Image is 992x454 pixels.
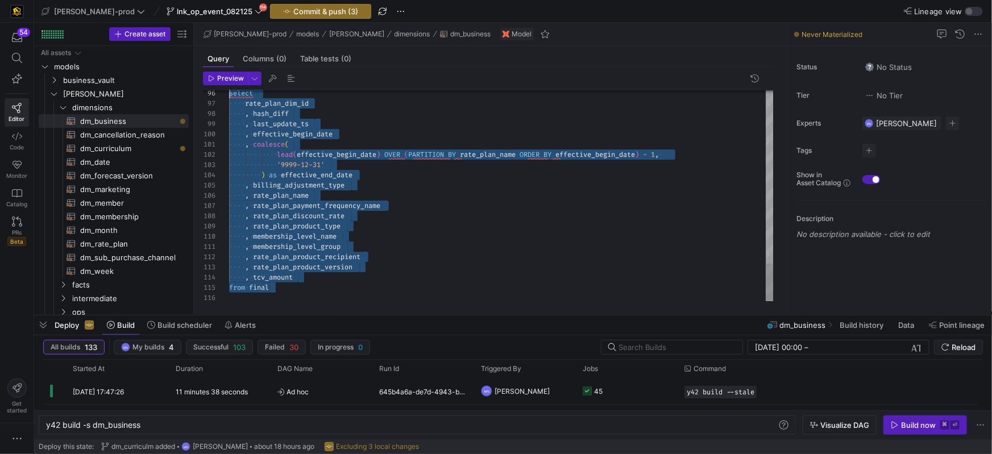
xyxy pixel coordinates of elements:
kbd: ⏎ [951,420,960,430]
div: 105 [203,180,215,190]
span: about 18 hours ago [254,443,314,451]
span: coalesce [253,140,285,149]
span: PARTITION [408,150,444,159]
div: 115 [203,282,215,293]
p: Description [796,215,987,223]
input: End datetime [811,343,885,352]
span: models [297,30,319,38]
span: No Tier [865,91,903,100]
span: , [245,263,249,272]
span: Build history [840,320,883,330]
span: rate_plan_name [253,191,309,200]
button: Build now⌘⏎ [883,415,967,435]
span: Preview [217,74,244,82]
span: dm_cancellation_reason​​​​​​​​​​ [80,128,176,141]
span: – [804,343,808,352]
span: ( [404,150,408,159]
div: Press SPACE to select this row. [39,278,189,291]
span: , [245,181,249,190]
span: lead [277,150,293,159]
span: rate_plan_discount_rate [253,211,344,220]
div: 104 [203,170,215,180]
div: MN [865,119,874,128]
button: dm_business [437,27,493,41]
div: 108 [203,211,215,221]
div: 113 [203,262,215,272]
span: rate_plan_product_version [253,263,352,272]
span: intermediate [72,292,187,305]
span: All builds [51,343,80,351]
span: Never Materialized [802,30,862,39]
button: 54 [5,27,29,48]
span: y42 build --stale [687,388,754,396]
div: MN [481,385,492,397]
span: Excluding 3 local changes [336,443,419,451]
img: undefined [503,31,509,38]
img: No status [865,63,874,72]
div: 114 [203,272,215,282]
button: models [294,27,322,41]
span: Started At [73,365,105,373]
span: rate_plan_name [460,150,516,159]
span: OVER [384,150,400,159]
div: Press SPACE to select this row. [39,155,189,169]
div: Press SPACE to select this row. [39,196,189,210]
div: MN [121,343,130,352]
span: Ad hoc [277,378,366,405]
span: Tags [796,147,853,155]
a: dm_marketing​​​​​​​​​​ [39,182,189,196]
span: dm_member​​​​​​​​​​ [80,197,176,210]
span: , [245,191,249,200]
span: [PERSON_NAME] [63,88,187,101]
button: Create asset [109,27,171,41]
a: dm_cancellation_reason​​​​​​​​​​ [39,128,189,141]
div: 103 [203,160,215,170]
div: 645b4a6a-de7d-4943-b795-e8865604af93 [372,378,474,404]
img: https://storage.googleapis.com/y42-prod-data-exchange/images/uAsz27BndGEK0hZWDFeOjoxA7jCwgK9jE472... [11,6,23,17]
button: [PERSON_NAME]-prod [201,27,289,41]
div: 107 [203,201,215,211]
span: Get started [7,400,27,414]
div: Press SPACE to select this row. [39,210,189,223]
button: [PERSON_NAME] [326,27,387,41]
span: ) [261,170,265,180]
span: , [245,130,249,139]
button: Reload [934,340,983,355]
span: Jobs [583,365,598,373]
span: lnk_op_event_082125 [177,7,252,16]
span: 30 [289,343,298,352]
span: facts [72,278,187,291]
span: dm_business [780,320,826,330]
button: Excluding 3 local changes [322,439,422,454]
span: 4 [169,343,174,352]
div: 106 [203,190,215,201]
span: dm_forecast_version​​​​​​​​​​ [80,169,176,182]
a: Catalog [5,184,29,212]
span: Monitor [6,172,27,179]
span: dm_membership​​​​​​​​​​ [80,210,176,223]
div: Press SPACE to select this row. [39,46,189,60]
span: , [245,252,249,261]
span: Visualize DAG [820,420,869,430]
div: Press SPACE to select this row. [39,87,189,101]
span: final [249,283,269,292]
div: Press SPACE to select this row. [39,223,189,237]
button: Getstarted [5,374,29,418]
div: Press SPACE to select this row. [39,237,189,251]
span: dm_curriculum​​​​​​​​​​ [80,142,176,155]
button: [PERSON_NAME]-prod [39,4,148,19]
span: dimensions [72,101,187,114]
a: dm_business​​​​​​​​​​ [39,114,189,128]
kbd: ⌘ [940,420,949,430]
span: ( [293,150,297,159]
button: Data [893,315,922,335]
div: 98 [203,109,215,119]
span: , [245,232,249,241]
a: dm_rate_plan​​​​​​​​​​ [39,237,189,251]
button: All builds133 [43,340,105,355]
div: 102 [203,149,215,160]
span: Ad hoc [277,405,366,432]
button: Preview [203,72,248,85]
button: Build history [835,315,891,335]
span: dm_week​​​​​​​​​​ [80,265,176,278]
